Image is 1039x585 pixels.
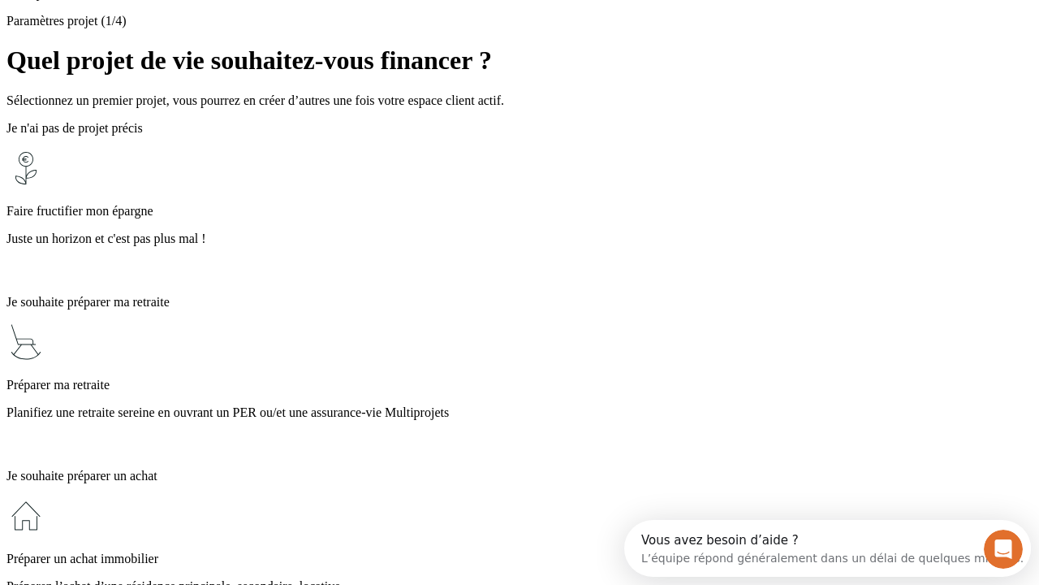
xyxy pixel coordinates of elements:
[6,552,1033,566] p: Préparer un achat immobilier
[6,93,504,107] span: Sélectionnez un premier projet, vous pourrez en créer d’autres une fois votre espace client actif.
[6,6,447,51] div: Ouvrir le Messenger Intercom
[6,14,1033,28] p: Paramètres projet (1/4)
[6,378,1033,392] p: Préparer ma retraite
[17,27,399,44] div: L’équipe répond généralement dans un délai de quelques minutes.
[17,14,399,27] div: Vous avez besoin d’aide ?
[6,469,1033,483] p: Je souhaite préparer un achat
[6,232,1033,246] p: Juste un horizon et c'est pas plus mal !
[984,530,1023,569] iframe: Intercom live chat
[6,405,1033,420] p: Planifiez une retraite sereine en ouvrant un PER ou/et une assurance-vie Multiprojets
[6,45,1033,76] h1: Quel projet de vie souhaitez-vous financer ?
[624,520,1031,577] iframe: Intercom live chat discovery launcher
[6,121,1033,136] p: Je n'ai pas de projet précis
[6,204,1033,219] p: Faire fructifier mon épargne
[6,295,1033,310] p: Je souhaite préparer ma retraite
